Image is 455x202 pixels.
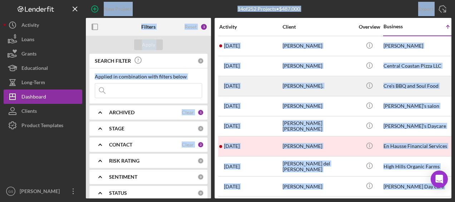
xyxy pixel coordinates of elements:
[383,77,455,96] div: Cre's BBQ and Soul Food
[4,32,82,47] button: Loans
[185,24,197,30] div: Reset
[4,75,82,90] button: Long-Term
[21,75,45,91] div: Long-Term
[4,18,82,32] button: Activity
[21,18,39,34] div: Activity
[238,6,300,12] div: 14 of 252 Projects • $487,000
[21,32,34,48] div: Loans
[383,177,455,196] div: [PERSON_NAME] Day care
[224,103,240,109] time: 2024-10-08 05:05
[182,142,194,148] div: Clear
[283,177,354,196] div: [PERSON_NAME]
[95,58,131,64] b: SEARCH FILTER
[109,174,137,180] b: SENTIMENT
[197,58,204,64] div: 0
[283,24,354,30] div: Client
[418,2,434,16] div: Export
[224,143,240,149] time: 2025-08-07 21:53
[182,110,194,115] div: Clear
[142,39,155,50] div: Apply
[383,157,455,176] div: High Hills Organic Farms
[109,190,127,196] b: STATUS
[197,125,204,132] div: 0
[109,142,132,148] b: CONTACT
[224,63,240,69] time: 2025-08-08 01:03
[21,118,63,134] div: Product Templates
[197,190,204,196] div: 0
[224,184,240,189] time: 2025-03-11 17:28
[4,118,82,133] button: Product Templates
[283,57,354,76] div: [PERSON_NAME]
[219,24,282,30] div: Activity
[197,109,204,116] div: 1
[104,2,132,16] div: New Project
[383,37,455,56] div: [PERSON_NAME]
[283,157,354,176] div: [PERSON_NAME] del [PERSON_NAME]
[383,97,455,116] div: [PERSON_NAME]’s salon
[4,104,82,118] button: Clients
[224,164,240,169] time: 2025-06-16 18:03
[109,126,124,131] b: STAGE
[134,39,163,50] button: Apply
[86,2,139,16] button: New Project
[283,97,354,116] div: [PERSON_NAME]
[283,137,354,156] div: [PERSON_NAME]
[431,170,448,188] div: Open Intercom Messenger
[356,24,383,30] div: Overview
[4,61,82,75] button: Educational
[197,158,204,164] div: 0
[8,189,13,193] text: GS
[383,57,455,76] div: Central Coastan Pizza LLC
[383,117,455,136] div: [PERSON_NAME]’s Daycare
[141,24,156,30] b: Filters
[21,61,48,77] div: Educational
[109,158,140,164] b: RISK RATING
[224,83,240,89] time: 2025-07-24 17:57
[21,47,36,63] div: Grants
[283,37,354,56] div: [PERSON_NAME]
[4,90,82,104] button: Dashboard
[383,24,419,29] div: Business
[4,184,82,198] button: GS[PERSON_NAME]
[197,141,204,148] div: 2
[95,74,202,80] div: Applied in combination with filters below
[283,117,354,136] div: [PERSON_NAME] [PERSON_NAME]
[18,184,64,200] div: [PERSON_NAME]
[109,110,134,115] b: ARCHIVED
[224,43,240,49] time: 2025-07-07 22:16
[200,23,207,30] div: 3
[224,123,240,129] time: 2024-09-08 22:41
[383,137,455,156] div: En Hausse Financial Services
[21,104,37,120] div: Clients
[21,90,46,106] div: Dashboard
[411,2,451,16] button: Export
[197,174,204,180] div: 0
[4,47,82,61] button: Grants
[283,77,354,96] div: [PERSON_NAME].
